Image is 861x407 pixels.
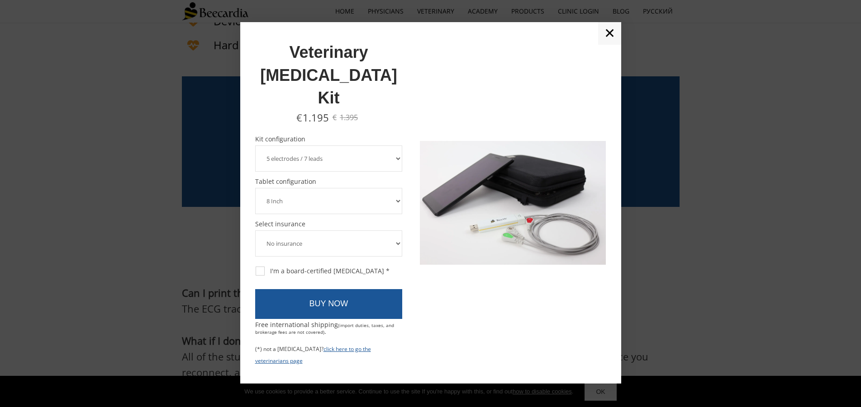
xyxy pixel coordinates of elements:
[255,322,394,335] span: (import duties, taxes, and brokerage fees are not covered)
[303,111,329,124] span: 1.195
[340,112,358,122] span: 1.395
[255,289,403,319] a: BUY NOW
[255,320,394,336] span: Free international shipping .
[255,178,403,185] span: Tablet configuration
[256,267,390,275] div: I'm a board-certified [MEDICAL_DATA] *
[255,145,403,172] select: Kit configuration
[333,112,337,122] span: €
[260,43,397,107] span: Veterinary [MEDICAL_DATA] Kit
[255,136,403,142] span: Kit configuration
[598,22,621,45] a: ✕
[296,111,302,124] span: €
[255,345,323,353] span: (*) not a [MEDICAL_DATA]?
[255,221,403,227] span: Select insurance
[255,230,403,257] select: Select insurance
[255,188,403,214] select: Tablet configuration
